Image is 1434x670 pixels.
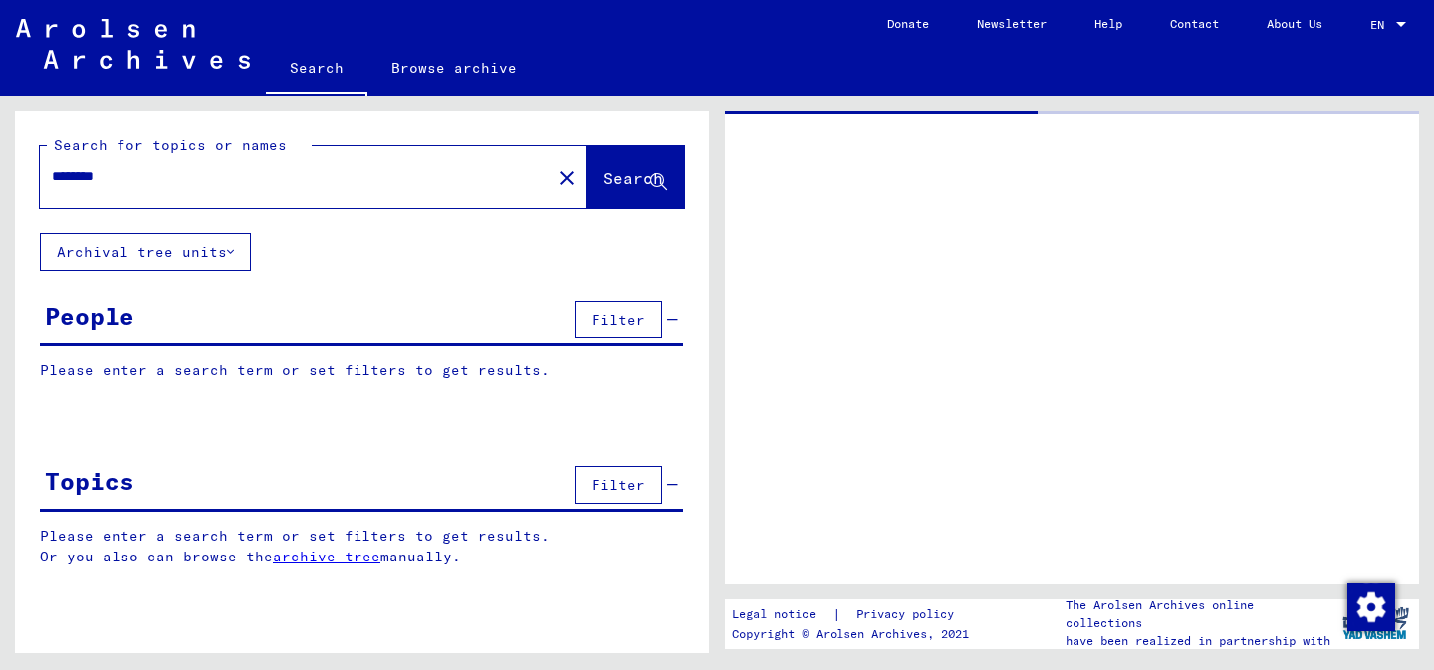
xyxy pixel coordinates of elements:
[1370,18,1392,32] span: EN
[273,548,380,565] a: archive tree
[840,604,978,625] a: Privacy policy
[603,168,663,188] span: Search
[732,604,832,625] a: Legal notice
[367,44,541,92] a: Browse archive
[575,301,662,338] button: Filter
[732,625,978,643] p: Copyright © Arolsen Archives, 2021
[45,298,134,334] div: People
[1066,596,1332,632] p: The Arolsen Archives online collections
[732,604,978,625] div: |
[592,311,645,329] span: Filter
[575,466,662,504] button: Filter
[1066,632,1332,650] p: have been realized in partnership with
[16,19,250,69] img: Arolsen_neg.svg
[592,476,645,494] span: Filter
[587,146,684,208] button: Search
[54,136,287,154] mat-label: Search for topics or names
[45,463,134,499] div: Topics
[40,233,251,271] button: Archival tree units
[555,166,579,190] mat-icon: close
[40,360,683,381] p: Please enter a search term or set filters to get results.
[40,526,684,567] p: Please enter a search term or set filters to get results. Or you also can browse the manually.
[1338,598,1413,648] img: yv_logo.png
[266,44,367,96] a: Search
[547,157,587,197] button: Clear
[1347,583,1395,631] img: Change consent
